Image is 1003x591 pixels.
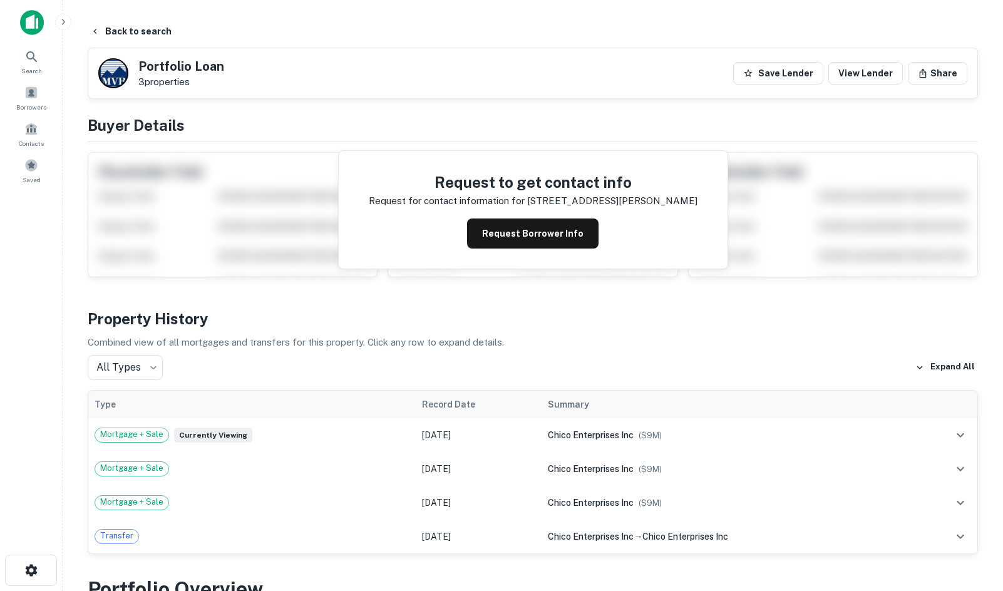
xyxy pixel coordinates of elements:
h4: Request to get contact info [369,171,697,193]
a: Saved [4,153,59,187]
button: Request Borrower Info [467,218,599,249]
span: Mortgage + Sale [95,496,168,508]
span: chico enterprises inc [548,430,634,440]
span: Borrowers [16,102,46,112]
a: View Lender [828,62,903,85]
button: expand row [950,424,971,446]
th: Record Date [416,391,542,418]
td: [DATE] [416,486,542,520]
a: Search [4,44,59,78]
td: [DATE] [416,452,542,486]
span: Search [21,66,42,76]
p: [STREET_ADDRESS][PERSON_NAME] [527,193,697,208]
a: Contacts [4,117,59,151]
h4: Property History [88,307,978,330]
button: Expand All [912,358,978,377]
td: [DATE] [416,520,542,553]
span: ($ 9M ) [639,431,662,440]
p: Request for contact information for [369,193,525,208]
td: [DATE] [416,418,542,452]
button: Back to search [85,20,177,43]
a: Borrowers [4,81,59,115]
span: Currently viewing [174,428,252,443]
div: All Types [88,355,163,380]
span: ($ 9M ) [639,498,662,508]
span: chico enterprises inc [642,532,728,542]
span: Transfer [95,530,138,542]
button: Share [908,62,967,85]
img: capitalize-icon.png [20,10,44,35]
button: expand row [950,458,971,480]
div: → [548,530,906,543]
span: Contacts [19,138,44,148]
button: Save Lender [733,62,823,85]
span: Saved [23,175,41,185]
p: 3 properties [138,76,224,88]
span: chico enterprises inc [548,498,634,508]
span: chico enterprises inc [548,532,634,542]
h5: Portfolio Loan [138,60,224,73]
iframe: Chat Widget [940,491,1003,551]
th: Summary [542,391,912,418]
span: ($ 9M ) [639,465,662,474]
span: Mortgage + Sale [95,462,168,475]
h4: Buyer Details [88,114,978,136]
p: Combined view of all mortgages and transfers for this property. Click any row to expand details. [88,335,978,350]
th: Type [88,391,416,418]
span: chico enterprises inc [548,464,634,474]
span: Mortgage + Sale [95,428,168,441]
